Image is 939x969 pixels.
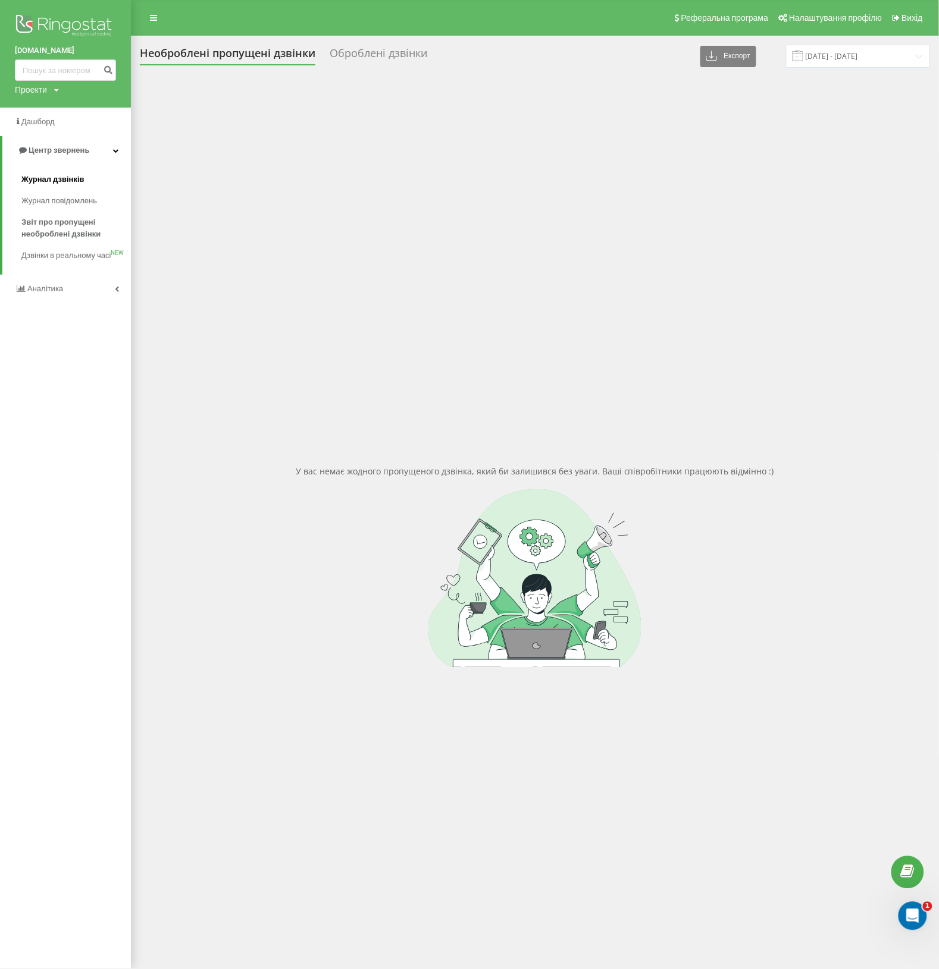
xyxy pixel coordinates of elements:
span: Вихід [902,13,923,23]
span: Дашборд [21,117,55,126]
a: Центр звернень [2,136,131,165]
span: Звіт про пропущені необроблені дзвінки [21,216,125,240]
div: Проекти [15,84,47,96]
span: Аналiтика [27,284,63,293]
span: 1 [923,902,932,911]
span: Журнал повідомлень [21,195,97,207]
a: Дзвінки в реальному часіNEW [21,245,131,266]
div: Необроблені пропущені дзвінки [140,47,315,65]
img: Ringostat logo [15,12,116,42]
span: Реферальна програма [681,13,769,23]
input: Пошук за номером [15,59,116,81]
a: Журнал повідомлень [21,190,131,212]
span: Дзвінки в реальному часі [21,250,111,262]
div: Оброблені дзвінки [330,47,427,65]
span: Центр звернень [29,146,89,155]
iframe: Intercom live chat [899,902,927,930]
a: [DOMAIN_NAME] [15,45,116,56]
button: Експорт [700,46,756,67]
a: Звіт про пропущені необроблені дзвінки [21,212,131,245]
span: Журнал дзвінків [21,174,84,185]
span: Налаштування профілю [789,13,882,23]
a: Журнал дзвінків [21,169,131,190]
